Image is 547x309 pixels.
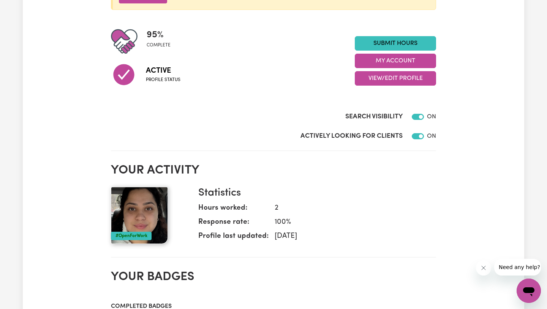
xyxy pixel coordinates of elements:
[269,231,430,242] dd: [DATE]
[198,203,269,217] dt: Hours worked:
[111,163,436,178] h2: Your activity
[355,36,436,51] a: Submit Hours
[269,217,430,228] dd: 100 %
[269,203,430,214] dd: 2
[111,232,152,240] div: #OpenForWork
[345,112,403,122] label: Search Visibility
[198,231,269,245] dt: Profile last updated:
[494,259,541,276] iframe: Message from company
[517,279,541,303] iframe: Button to launch messaging window
[147,28,177,55] div: Profile completeness: 95%
[198,187,430,200] h3: Statistics
[146,76,180,83] span: Profile status
[198,217,269,231] dt: Response rate:
[111,187,168,244] img: Your profile picture
[147,28,171,42] span: 95 %
[427,114,436,120] span: ON
[355,54,436,68] button: My Account
[355,71,436,86] button: View/Edit Profile
[147,42,171,49] span: complete
[476,260,491,276] iframe: Close message
[427,133,436,139] span: ON
[300,131,403,141] label: Actively Looking for Clients
[146,65,180,76] span: Active
[111,270,436,284] h2: Your badges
